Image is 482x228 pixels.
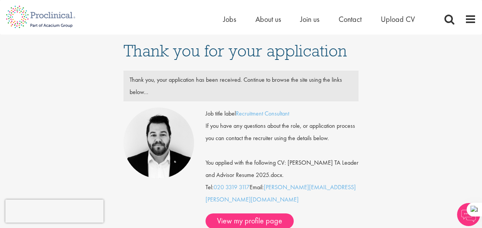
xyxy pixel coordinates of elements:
[381,14,415,24] a: Upload CV
[206,183,356,203] a: [PERSON_NAME][EMAIL_ADDRESS][PERSON_NAME][DOMAIN_NAME]
[123,40,347,61] span: Thank you for your application
[200,107,364,120] div: Job title label
[123,107,194,178] img: Ross Wilkings
[236,109,289,117] a: Recruitment Consultant
[200,120,364,144] div: If you have any questions about the role, or application process you can contact the recruiter us...
[339,14,362,24] a: Contact
[457,203,480,226] img: Chatbot
[223,14,236,24] a: Jobs
[300,14,319,24] a: Join us
[255,14,281,24] a: About us
[200,144,364,181] div: You applied with the following CV: [PERSON_NAME] TA Leader and Advisor Resume 2025.docx.
[5,200,104,223] iframe: reCAPTCHA
[214,183,250,191] a: 020 3319 3117
[124,74,359,98] div: Thank you, your application has been received. Continue to browse the site using the links below...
